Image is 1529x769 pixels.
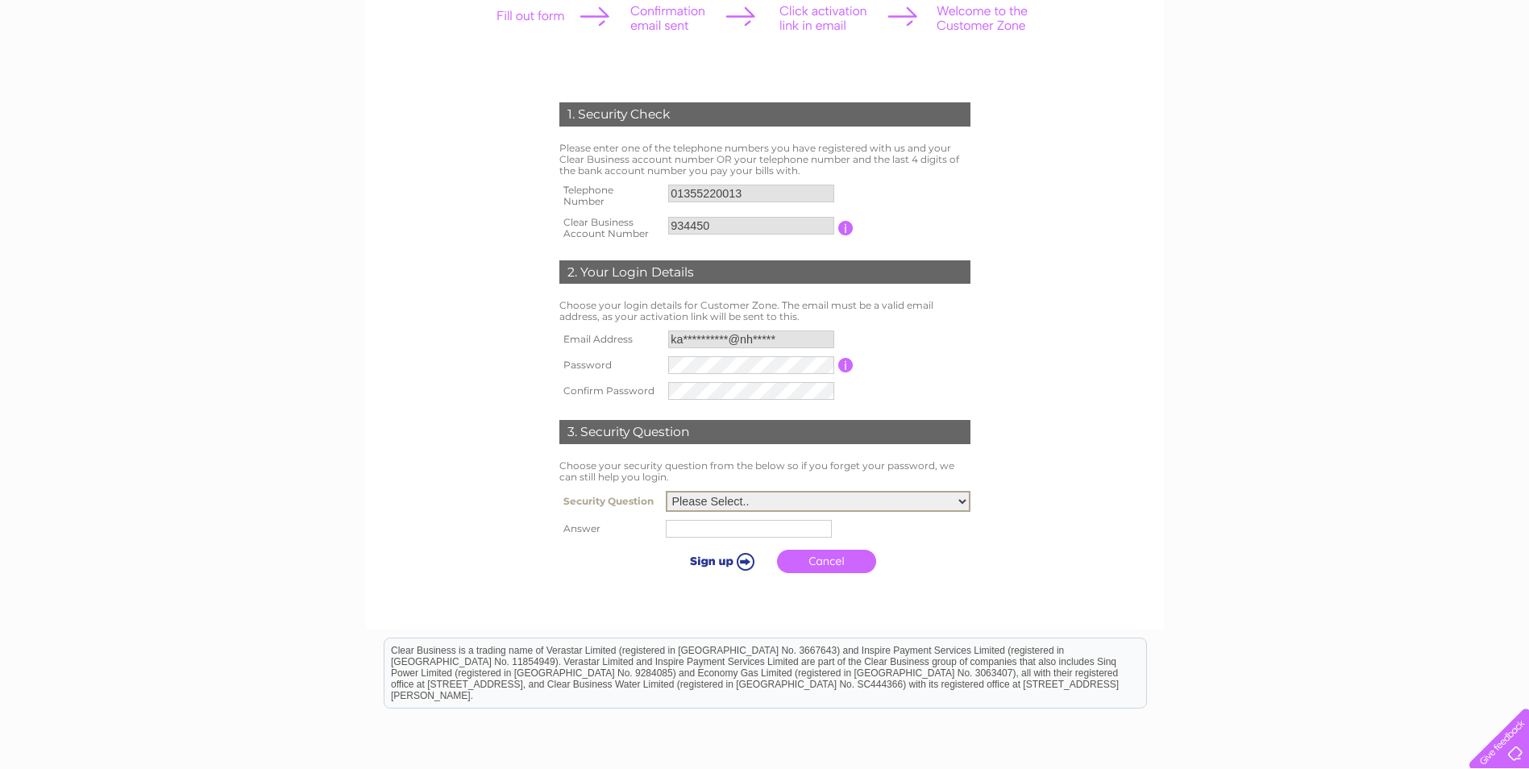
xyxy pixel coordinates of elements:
th: Security Question [555,487,662,516]
a: 0333 014 3131 [1225,8,1336,28]
div: 3. Security Question [559,420,970,444]
input: Submit [670,550,769,572]
a: Blog [1447,69,1470,81]
div: Clear Business is a trading name of Verastar Limited (registered in [GEOGRAPHIC_DATA] No. 3667643... [384,9,1146,78]
td: Choose your login details for Customer Zone. The email must be a valid email address, as your act... [555,296,974,326]
img: logo.png [53,42,135,91]
div: 2. Your Login Details [559,260,970,285]
div: 1. Security Check [559,102,970,127]
input: Information [838,358,854,372]
a: Energy [1344,69,1379,81]
th: Clear Business Account Number [555,212,665,244]
td: Choose your security question from the below so if you forget your password, we can still help yo... [555,456,974,487]
a: Telecoms [1389,69,1437,81]
th: Password [555,352,665,378]
a: Contact [1480,69,1519,81]
th: Email Address [555,326,665,352]
th: Telephone Number [555,180,665,212]
a: Water [1303,69,1334,81]
a: Cancel [777,550,876,573]
th: Confirm Password [555,378,665,404]
input: Information [838,221,854,235]
th: Answer [555,516,662,542]
td: Please enter one of the telephone numbers you have registered with us and your Clear Business acc... [555,139,974,180]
